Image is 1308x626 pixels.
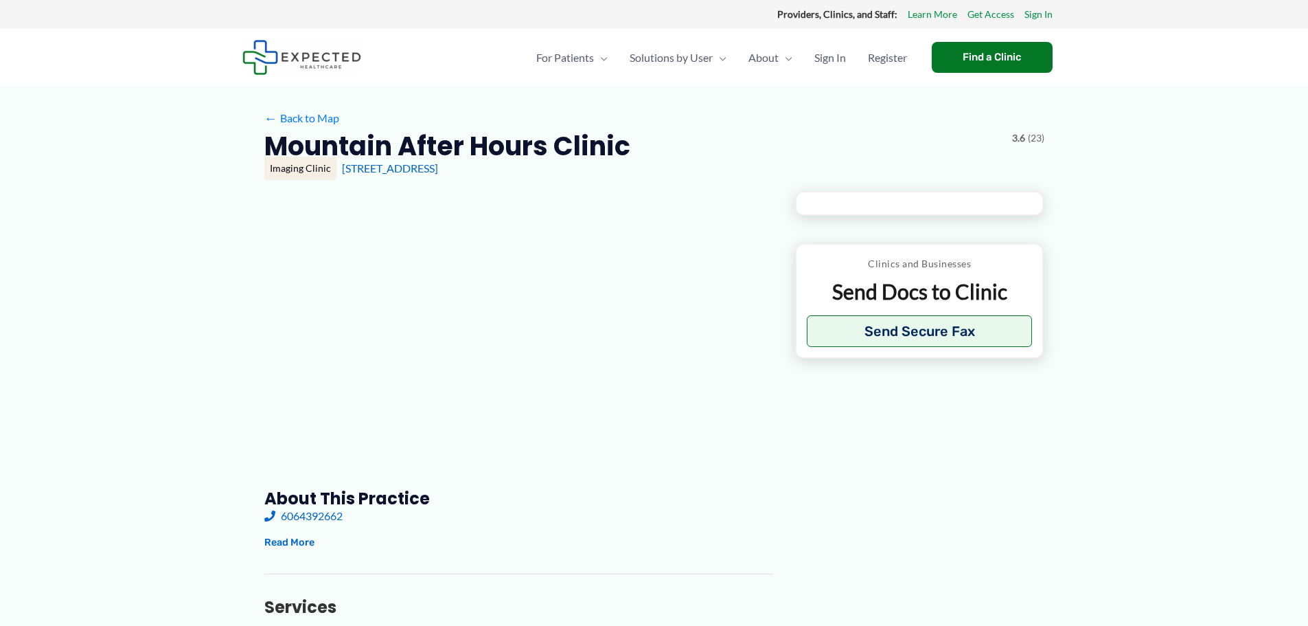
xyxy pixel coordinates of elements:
button: Send Secure Fax [807,315,1033,347]
div: Imaging Clinic [264,157,336,180]
a: Get Access [967,5,1014,23]
a: Find a Clinic [932,42,1053,73]
span: Menu Toggle [594,34,608,82]
p: Send Docs to Clinic [807,278,1033,305]
span: (23) [1028,129,1044,147]
span: About [748,34,779,82]
span: ← [264,111,277,124]
a: [STREET_ADDRESS] [342,161,438,175]
a: Sign In [1024,5,1053,23]
span: Sign In [814,34,846,82]
img: Expected Healthcare Logo - side, dark font, small [242,40,361,75]
a: Sign In [803,34,857,82]
button: Read More [264,535,314,551]
span: Menu Toggle [713,34,726,82]
nav: Primary Site Navigation [525,34,918,82]
a: AboutMenu Toggle [737,34,803,82]
span: Register [868,34,907,82]
p: Clinics and Businesses [807,255,1033,273]
h3: Services [264,596,773,618]
a: Learn More [908,5,957,23]
strong: Providers, Clinics, and Staff: [777,8,897,20]
h3: About this practice [264,488,773,509]
span: 3.6 [1012,129,1025,147]
span: For Patients [536,34,594,82]
span: Menu Toggle [779,34,792,82]
a: For PatientsMenu Toggle [525,34,619,82]
a: Register [857,34,918,82]
a: ←Back to Map [264,108,339,128]
a: Solutions by UserMenu Toggle [619,34,737,82]
span: Solutions by User [630,34,713,82]
h2: Mountain After Hours Clinic [264,129,630,163]
a: 6064392662 [264,509,343,522]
